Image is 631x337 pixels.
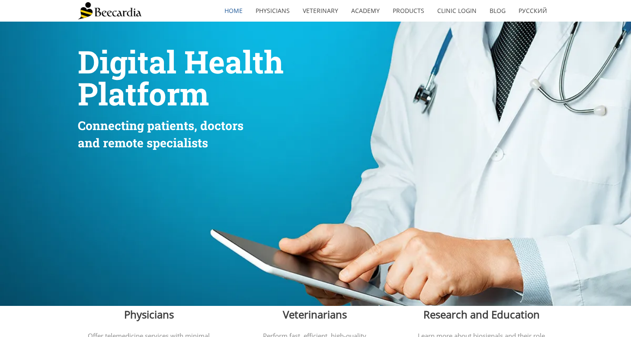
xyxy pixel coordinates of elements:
[78,41,284,82] span: Digital Health
[345,1,386,21] a: Academy
[431,1,483,21] a: Clinic Login
[124,307,174,321] span: Physicians
[78,118,243,134] span: Connecting patients, doctors
[249,1,296,21] a: Physicians
[283,307,347,321] span: Veterinarians
[512,1,554,21] a: Русский
[296,1,345,21] a: Veterinary
[78,73,209,114] span: Platform
[423,307,540,321] span: Research and Education
[78,2,141,19] img: Beecardia
[483,1,512,21] a: Blog
[386,1,431,21] a: Products
[78,135,208,151] span: and remote specialists
[218,1,249,21] a: home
